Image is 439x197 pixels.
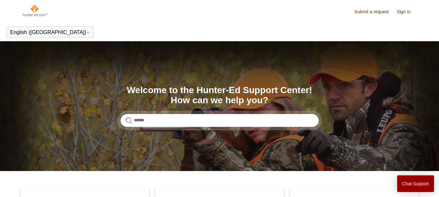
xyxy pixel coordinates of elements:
button: English ([GEOGRAPHIC_DATA]) [10,30,90,35]
h1: Welcome to the Hunter-Ed Support Center! How can we help you? [121,85,319,105]
a: Submit a request [354,8,395,15]
img: Hunter-Ed Help Center home page [22,4,48,17]
a: Sign in [397,8,417,15]
button: Chat Support [397,175,434,192]
input: Search [121,114,319,127]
